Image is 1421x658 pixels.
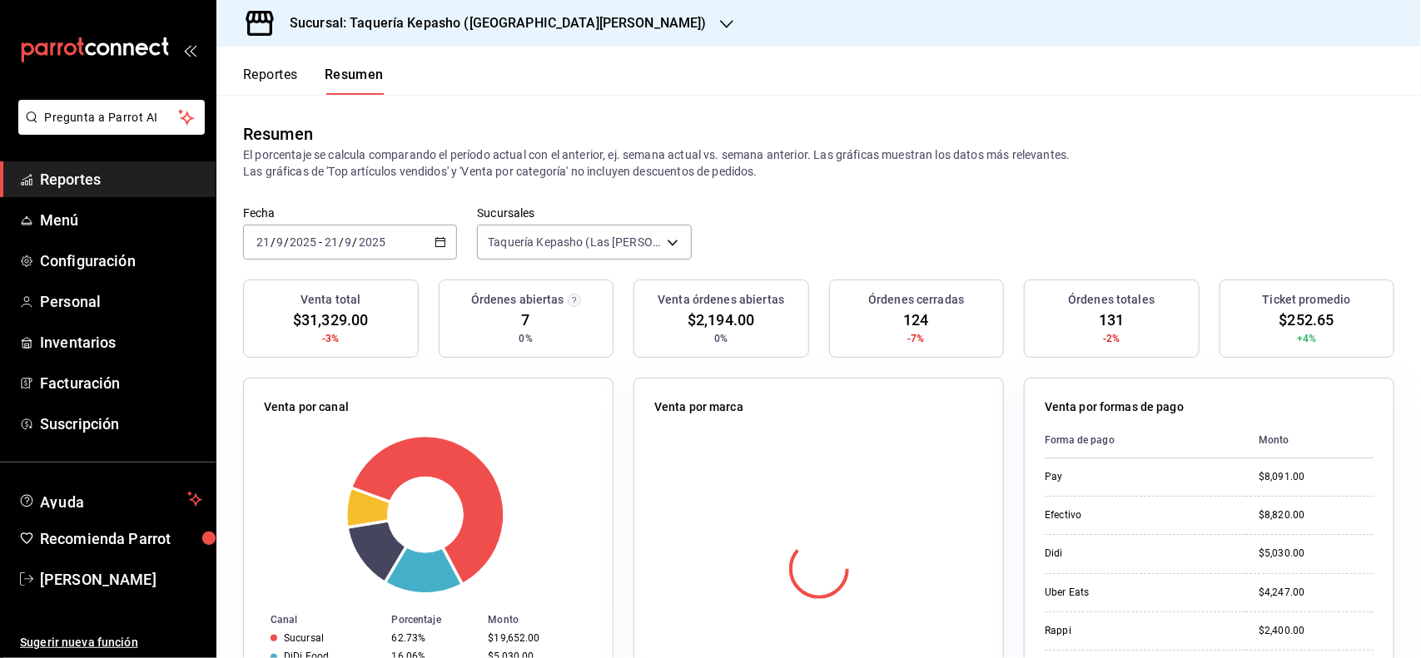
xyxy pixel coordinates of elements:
span: -7% [908,331,925,346]
label: Fecha [243,208,457,220]
a: Pregunta a Parrot AI [12,121,205,138]
div: $2,400.00 [1259,624,1374,638]
span: -2% [1103,331,1120,346]
span: Inventarios [40,331,202,354]
div: $19,652.00 [489,632,587,644]
h3: Ticket promedio [1263,291,1351,309]
input: ---- [358,235,386,249]
th: Canal [244,611,385,629]
span: / [271,235,276,249]
span: Configuración [40,250,202,272]
p: El porcentaje se calcula comparando el período actual con el anterior, ej. semana actual vs. sema... [243,146,1394,180]
input: -- [256,235,271,249]
div: $8,820.00 [1259,508,1374,522]
span: Facturación [40,372,202,394]
button: Resumen [325,67,384,95]
span: 7 [522,309,530,331]
p: Venta por canal [264,398,349,416]
h3: Venta total [301,291,360,309]
div: Rappi [1045,624,1211,638]
span: / [284,235,289,249]
span: Suscripción [40,413,202,435]
span: / [339,235,344,249]
span: Reportes [40,168,202,190]
h3: Órdenes totales [1068,291,1155,309]
span: [PERSON_NAME] [40,568,202,591]
span: Pregunta a Parrot AI [45,109,179,126]
div: $4,247.00 [1259,586,1374,600]
th: Monto [1245,423,1374,458]
p: Venta por formas de pago [1045,398,1184,416]
div: Sucursal [284,632,324,644]
span: Menú [40,209,202,231]
span: Sugerir nueva función [20,634,202,651]
span: +4% [1297,331,1316,346]
input: -- [276,235,284,249]
span: -3% [322,331,339,346]
span: - [319,235,322,249]
input: ---- [289,235,317,249]
div: Efectivo [1045,508,1211,522]
div: Pay [1045,470,1211,484]
input: -- [345,235,353,249]
h3: Órdenes abiertas [471,291,564,309]
div: navigation tabs [243,67,384,95]
div: Resumen [243,121,313,146]
div: 62.73% [392,632,475,644]
th: Porcentaje [385,611,482,629]
span: Ayuda [40,489,181,509]
button: Pregunta a Parrot AI [18,100,205,135]
h3: Venta órdenes abiertas [658,291,784,309]
h3: Órdenes cerradas [868,291,964,309]
span: $31,329.00 [293,309,368,331]
button: open_drawer_menu [183,43,196,57]
th: Monto [482,611,614,629]
span: 0% [519,331,533,346]
span: $252.65 [1279,309,1334,331]
div: $5,030.00 [1259,547,1374,561]
button: Reportes [243,67,298,95]
div: $8,091.00 [1259,470,1374,484]
span: / [353,235,358,249]
span: $2,194.00 [688,309,754,331]
div: Uber Eats [1045,586,1211,600]
div: Didi [1045,547,1211,561]
label: Sucursales [477,208,691,220]
span: Personal [40,290,202,313]
span: Recomienda Parrot [40,527,202,550]
input: -- [324,235,339,249]
span: 124 [904,309,929,331]
span: Taquería Kepasho (Las [PERSON_NAME]) [488,234,660,250]
th: Forma de pago [1045,423,1245,458]
span: 131 [1099,309,1124,331]
h3: Sucursal: Taquería Kepasho ([GEOGRAPHIC_DATA][PERSON_NAME]) [276,13,707,33]
p: Venta por marca [654,398,743,416]
span: 0% [714,331,728,346]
